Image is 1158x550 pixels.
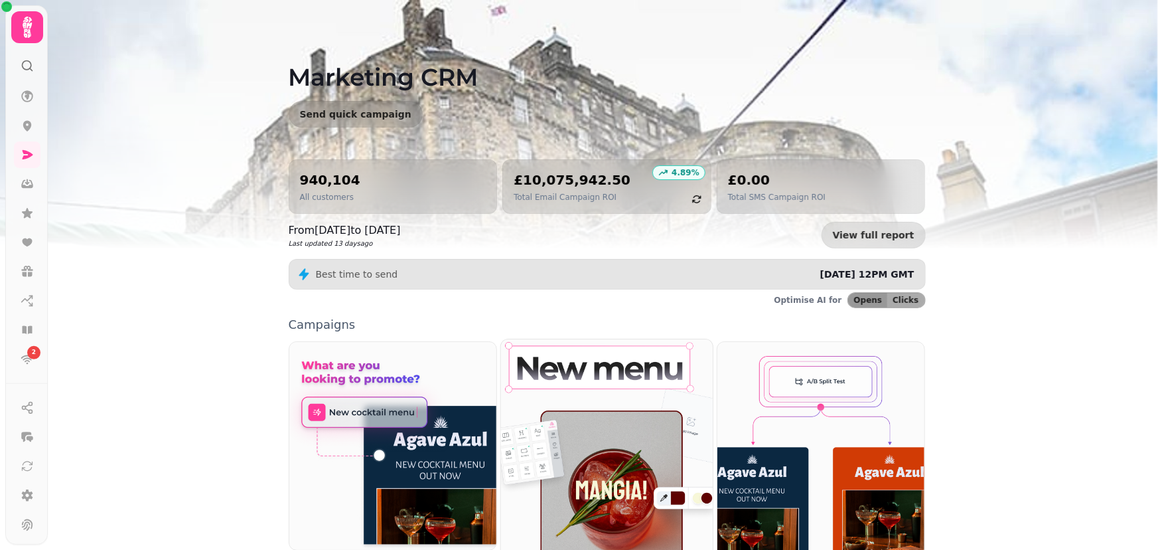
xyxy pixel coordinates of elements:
h2: 940,104 [300,171,360,189]
p: Total Email Campaign ROI [514,192,630,203]
span: 2 [32,348,36,357]
button: refresh [686,188,708,211]
p: From [DATE] to [DATE] [289,223,401,238]
p: Best time to send [316,268,398,281]
a: View full report [822,222,926,248]
h2: £10,075,942.50 [514,171,630,189]
h1: Marketing CRM [289,32,926,90]
button: Opens [848,293,888,308]
span: Send quick campaign [300,110,411,119]
button: Send quick campaign [289,101,423,128]
p: Optimise AI for [774,295,842,306]
span: Clicks [893,296,918,304]
p: All customers [300,192,360,203]
span: [DATE] 12PM GMT [820,269,914,280]
p: Total SMS Campaign ROI [728,192,826,203]
p: 4.89 % [672,167,699,178]
button: Clicks [887,293,924,308]
h2: £0.00 [728,171,826,189]
a: 2 [14,346,40,373]
img: Quick Campaign [289,342,497,550]
p: Campaigns [289,319,926,331]
span: Opens [854,296,883,304]
p: Last updated 13 days ago [289,238,401,248]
